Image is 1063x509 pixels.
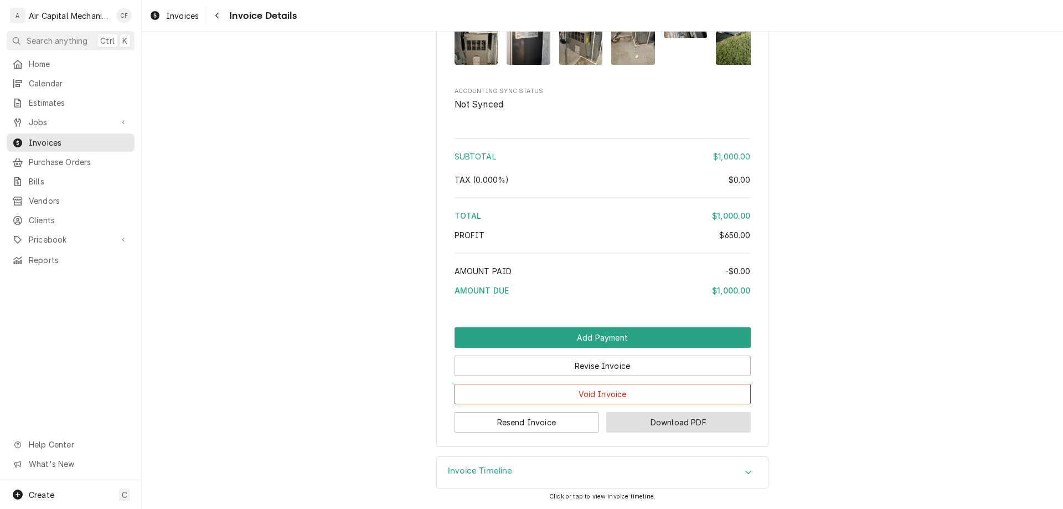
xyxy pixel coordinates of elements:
[448,466,513,476] h3: Invoice Timeline
[29,234,112,245] span: Pricebook
[455,285,751,296] div: Amount Due
[29,254,129,266] span: Reports
[719,229,750,241] div: $650.00
[712,285,750,296] div: $1,000.00
[455,348,751,376] div: Button Group Row
[7,211,135,229] a: Clients
[29,214,129,226] span: Clients
[455,265,751,277] div: Amount Paid
[7,113,135,131] a: Go to Jobs
[29,156,129,168] span: Purchase Orders
[7,31,135,50] button: Search anythingCtrlK
[455,384,751,404] button: Void Invoice
[437,457,768,488] div: Accordion Header
[455,175,509,184] span: Tax ( 0.000% )
[712,210,750,222] div: $1,000.00
[27,35,87,47] span: Search anything
[122,489,127,501] span: C
[455,327,751,348] button: Add Payment
[29,10,110,22] div: Air Capital Mechanical
[7,74,135,92] a: Calendar
[116,8,132,23] div: Charles Faure's Avatar
[29,439,128,450] span: Help Center
[29,176,129,187] span: Bills
[7,133,135,152] a: Invoices
[29,58,129,70] span: Home
[455,376,751,404] div: Button Group Row
[455,87,751,96] span: Accounting Sync Status
[29,195,129,207] span: Vendors
[455,229,751,241] div: Profit
[455,404,751,433] div: Button Group Row
[7,435,135,454] a: Go to Help Center
[208,7,226,24] button: Navigate back
[455,327,751,348] div: Button Group Row
[436,456,768,489] div: Invoice Timeline
[455,151,751,162] div: Subtotal
[7,172,135,191] a: Bills
[7,153,135,171] a: Purchase Orders
[100,35,115,47] span: Ctrl
[725,265,751,277] div: -$0.00
[7,94,135,112] a: Estimates
[29,490,54,500] span: Create
[455,211,482,220] span: Total
[145,7,203,25] a: Invoices
[226,8,296,23] span: Invoice Details
[455,412,599,433] button: Resend Invoice
[7,55,135,73] a: Home
[29,137,129,148] span: Invoices
[455,98,751,111] span: Accounting Sync Status
[455,210,751,222] div: Total
[455,266,512,276] span: Amount Paid
[7,251,135,269] a: Reports
[29,458,128,470] span: What's New
[606,412,751,433] button: Download PDF
[455,134,751,304] div: Amount Summary
[455,152,496,161] span: Subtotal
[549,493,656,500] span: Click or tap to view invoice timeline.
[29,78,129,89] span: Calendar
[29,116,112,128] span: Jobs
[455,87,751,111] div: Accounting Sync Status
[122,35,127,47] span: K
[437,457,768,488] button: Accordion Details Expand Trigger
[713,151,750,162] div: $1,000.00
[116,8,132,23] div: CF
[7,455,135,473] a: Go to What's New
[455,174,751,186] div: Tax
[729,174,751,186] div: $0.00
[455,327,751,433] div: Button Group
[7,192,135,210] a: Vendors
[166,10,199,22] span: Invoices
[455,286,509,295] span: Amount Due
[10,8,25,23] div: A
[29,97,129,109] span: Estimates
[7,230,135,249] a: Go to Pricebook
[455,99,504,110] span: Not Synced
[455,356,751,376] button: Revise Invoice
[455,230,485,240] span: Profit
